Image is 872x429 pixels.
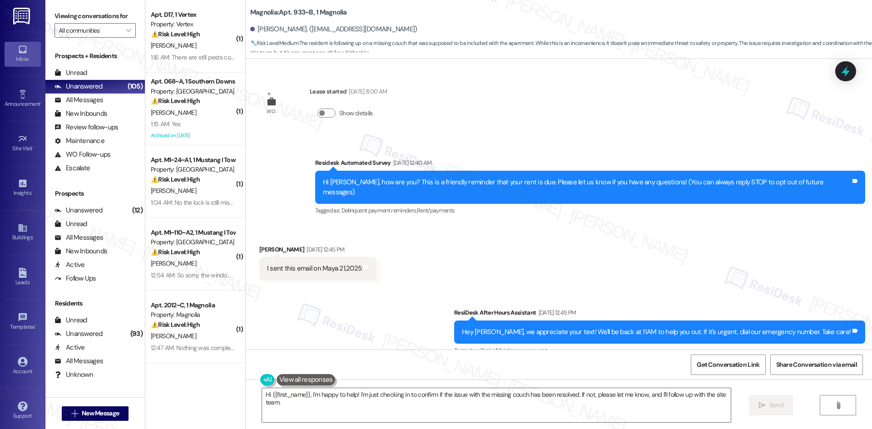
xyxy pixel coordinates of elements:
[151,155,235,165] div: Apt. M1~24~A1, 1 Mustang I Townhome
[151,97,200,105] strong: ⚠️ Risk Level: High
[54,109,107,118] div: New Inbounds
[54,316,87,325] div: Unread
[5,265,41,290] a: Leads
[262,388,731,422] textarea: Hi {{first_name}}, I'm happy to help! I'm just checking in to confirm if the issue with the missi...
[54,343,85,352] div: Active
[54,206,103,215] div: Unanswered
[151,198,554,207] div: 1:04 AM: No the lock is still missing, they haven't replaced it yet they just took measurements a...
[151,77,235,86] div: Apt. 068~A, 1 Southern Downs
[250,25,417,34] div: [PERSON_NAME]. ([EMAIL_ADDRESS][DOMAIN_NAME])
[128,327,145,341] div: (93)
[126,27,131,34] i: 
[391,158,432,168] div: [DATE] 12:40 AM
[151,187,196,195] span: [PERSON_NAME]
[45,51,145,61] div: Prospects + Residents
[54,82,103,91] div: Unanswered
[151,321,200,329] strong: ⚠️ Risk Level: High
[151,30,200,38] strong: ⚠️ Risk Level: High
[54,247,107,256] div: New Inbounds
[54,136,104,146] div: Maintenance
[59,23,121,38] input: All communities
[125,79,145,94] div: (105)
[54,274,96,283] div: Follow Ups
[697,360,759,370] span: Get Conversation Link
[259,245,376,257] div: [PERSON_NAME]
[454,308,865,321] div: ResiDesk After Hours Assistant
[13,8,32,25] img: ResiDesk Logo
[151,165,235,174] div: Property: [GEOGRAPHIC_DATA]
[770,355,863,375] button: Share Conversation via email
[151,20,235,29] div: Property: Vertex
[151,87,235,96] div: Property: [GEOGRAPHIC_DATA]
[5,220,41,245] a: Buildings
[45,299,145,308] div: Residents
[71,410,78,417] i: 
[5,42,41,66] a: Inbox
[151,228,235,237] div: Apt. M1~110~A2, 1 Mustang I Townhome
[151,237,235,247] div: Property: [GEOGRAPHIC_DATA]
[151,175,200,183] strong: ⚠️ Risk Level: High
[151,301,235,310] div: Apt. 2012~C, 1 Magnolia
[749,395,793,415] button: Send
[54,233,103,242] div: All Messages
[315,158,865,171] div: Residesk Automated Survey
[250,39,298,47] strong: 🔧 Risk Level: Medium
[5,310,41,334] a: Templates •
[151,332,196,340] span: [PERSON_NAME]
[776,360,857,370] span: Share Conversation via email
[54,219,87,229] div: Unread
[5,131,41,156] a: Site Visit •
[5,354,41,379] a: Account
[835,402,842,409] i: 
[151,10,235,20] div: Apt. D17, 1 Vertex
[82,409,119,418] span: New Message
[54,68,87,78] div: Unread
[54,150,110,159] div: WO Follow-ups
[54,356,103,366] div: All Messages
[315,204,865,217] div: Tagged as:
[151,271,284,279] div: 12:54 AM: So sorry, the window pane is also broken
[339,108,373,118] label: Show details
[151,41,196,49] span: [PERSON_NAME]
[267,107,275,116] div: WO
[5,399,41,423] a: Support
[417,207,455,214] span: Rent/payments
[130,203,145,217] div: (12)
[151,120,181,128] div: 1:15 AM: Yes
[310,87,387,99] div: Lease started
[151,310,235,320] div: Property: Magnolia
[481,346,496,354] span: Praise ,
[151,248,200,256] strong: ⚠️ Risk Level: High
[54,163,90,173] div: Escalate
[33,144,34,150] span: •
[250,39,872,58] span: : The resident is following up on a missing couch that was supposed to be included with the apart...
[250,8,347,17] b: Magnolia: Apt. 933~B, 1 Magnolia
[54,123,118,132] div: Review follow-ups
[342,207,417,214] span: Delinquent payment reminders ,
[769,400,783,410] span: Send
[54,329,103,339] div: Unanswered
[5,176,41,200] a: Insights •
[496,346,547,354] span: Maintenance request
[150,130,236,141] div: Archived on [DATE]
[323,178,851,197] div: Hi [PERSON_NAME], how are you? This is a friendly reminder that your rent is due. Please let us k...
[54,9,136,23] label: Viewing conversations for
[454,344,865,357] div: Tagged as:
[35,322,36,329] span: •
[462,327,851,337] div: Hey [PERSON_NAME], we appreciate your text! We'll be back at 11AM to help you out. If it's urgent...
[758,402,765,409] i: 
[62,406,129,421] button: New Message
[304,245,344,254] div: [DATE] 12:45 PM
[347,87,387,96] div: [DATE] 8:00 AM
[151,344,239,352] div: 12:47 AM: Nothing was completed
[45,189,145,198] div: Prospects
[267,264,362,273] div: I sent this email on Maya 21,2025
[54,370,93,380] div: Unknown
[31,188,33,195] span: •
[54,95,103,105] div: All Messages
[40,99,42,106] span: •
[151,259,196,267] span: [PERSON_NAME]
[54,260,85,270] div: Active
[536,308,576,317] div: [DATE] 12:45 PM
[691,355,765,375] button: Get Conversation Link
